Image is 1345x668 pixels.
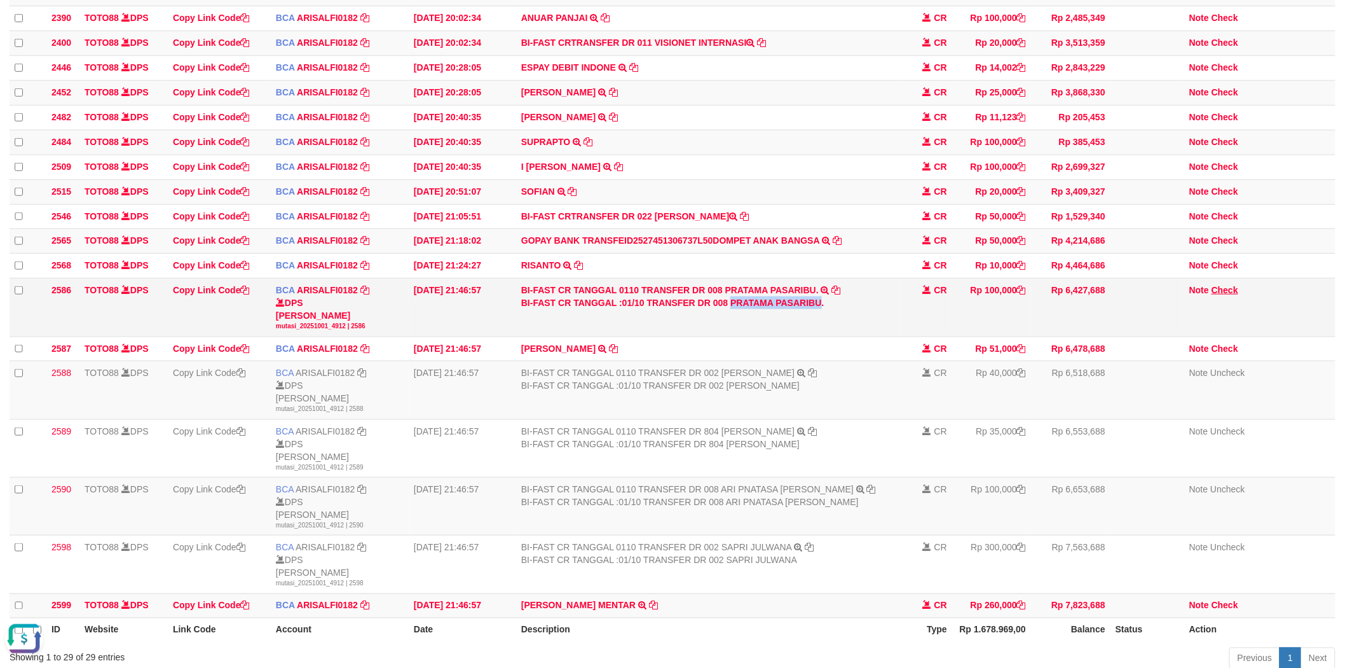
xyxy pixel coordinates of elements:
span: 2482 [51,112,71,122]
a: Note [1189,162,1209,172]
a: Check [1212,87,1238,97]
div: mutasi_20251001_4912 | 2586 [276,322,404,331]
td: [DATE] 21:46:57 [409,536,516,594]
span: BCA [276,368,294,378]
td: [DATE] 21:46:57 [409,477,516,535]
div: DPS [PERSON_NAME] [276,496,404,530]
a: Copy ARISALFI0182 to clipboard [360,137,369,147]
div: BI-FAST CR TANGGAL :01/10 TRANSFER DR 008 PRATAMA PASARIBU. [521,296,896,309]
td: DPS [79,81,168,106]
td: Rp 7,563,688 [1031,536,1110,594]
a: Copy Rp 100,000 to clipboard [1017,285,1026,295]
td: [DATE] 21:46:57 [409,419,516,477]
a: Copy BI-FAST CRTRANSFER DR 011 VISIONET INTERNASI to clipboard [758,38,767,48]
a: Note [1189,484,1208,494]
a: Copy ARISALFI0182 to clipboard [360,62,369,73]
span: BCA [276,344,295,354]
div: mutasi_20251001_4912 | 2590 [276,521,404,530]
a: Copy Rp 11,123 to clipboard [1017,112,1026,122]
a: Copy BI-FAST CRTRANSFER DR 022 HENDRA GUNAWAN to clipboard [740,211,749,221]
a: Copy SUPRAPTO to clipboard [584,137,592,147]
span: 2515 [51,186,71,197]
a: TOTO88 [85,186,119,197]
a: Copy RISANTO to clipboard [575,260,584,270]
td: Rp 11,123 [952,105,1031,130]
div: BI-FAST CR TANGGAL :01/10 TRANSFER DR 002 [PERSON_NAME] [521,379,896,392]
td: DPS [79,477,168,535]
a: Copy ARISALFI0182 to clipboard [357,368,366,378]
span: 2590 [51,484,71,494]
a: ARISALFI0182 [297,601,358,611]
div: DPS [PERSON_NAME] [276,379,404,414]
a: Copy ARISALFI0182 to clipboard [360,601,369,611]
span: BCA [276,211,295,221]
td: Rp 3,409,327 [1031,179,1110,204]
span: BCA [276,235,295,246]
a: Copy ALBERTUS BUU to clipboard [609,87,618,97]
a: Copy Rp 100,000 to clipboard [1017,162,1026,172]
div: DPS [PERSON_NAME] [276,296,404,331]
td: DPS [79,204,168,229]
a: Copy ARISALFI0182 to clipboard [360,285,369,295]
a: TOTO88 [85,344,119,354]
a: [PERSON_NAME] [521,112,596,122]
td: DPS [79,179,168,204]
td: DPS [79,361,168,419]
a: Copy ARISALFI0182 to clipboard [360,13,369,23]
a: Copy Rp 14,002 to clipboard [1017,62,1026,73]
td: Rp 10,000 [952,254,1031,279]
td: Rp 14,002 [952,56,1031,81]
a: [PERSON_NAME] [521,344,596,354]
a: BI-FAST CR TANGGAL 0110 TRANSFER DR 002 [PERSON_NAME] [521,368,795,378]
a: Copy ARISALFI0182 to clipboard [360,38,369,48]
td: Rp 100,000 [952,6,1031,31]
a: Copy GOPAY BANK TRANSFEID2527451306737L50DOMPET ANAK BANGSA to clipboard [833,235,842,246]
td: DPS [79,56,168,81]
a: ESPAY DEBIT INDONE [521,62,616,73]
a: RISANTO [521,260,561,270]
div: mutasi_20251001_4912 | 2589 [276,463,404,472]
td: [DATE] 21:46:57 [409,279,516,337]
span: CR [934,186,947,197]
a: ARISALFI0182 [297,87,358,97]
span: CR [934,368,947,378]
td: Rp 35,000 [952,419,1031,477]
a: TOTO88 [85,13,119,23]
td: DPS [79,229,168,254]
span: 2452 [51,87,71,97]
a: Copy Link Code [173,87,250,97]
a: Copy ARISALFI0182 to clipboard [360,211,369,221]
td: Rp 385,453 [1031,130,1110,155]
div: BI-FAST CR TANGGAL :01/10 TRANSFER DR 804 [PERSON_NAME] [521,438,896,450]
td: [DATE] 20:40:35 [409,155,516,179]
a: Copy Rp 51,000 to clipboard [1017,344,1026,354]
a: ARISALFI0182 [297,62,358,73]
td: Rp 3,513,359 [1031,31,1110,56]
a: Copy Link Code [173,235,250,246]
td: DPS [79,130,168,155]
a: Uncheck [1210,484,1245,494]
span: CR [934,137,947,147]
a: Note [1189,235,1209,246]
a: BI-FAST CR TANGGAL 0110 TRANSFER DR 008 ARI PNATASA [PERSON_NAME] [521,484,854,494]
a: [PERSON_NAME] MENTAR [521,601,636,611]
span: CR [934,13,947,23]
a: TOTO88 [85,542,119,552]
a: ARISALFI0182 [297,38,358,48]
td: [DATE] 20:51:07 [409,179,516,204]
a: Copy ARISALFI0182 to clipboard [357,426,366,436]
a: ARISALFI0182 [297,162,358,172]
a: TOTO88 [85,137,119,147]
td: Rp 6,553,688 [1031,419,1110,477]
a: Copy Link Code [173,137,250,147]
a: TOTO88 [85,211,119,221]
span: BCA [276,62,295,73]
a: Copy INA NURVITA MENTAR to clipboard [649,601,658,611]
a: Note [1189,38,1209,48]
span: 2484 [51,137,71,147]
span: CR [934,87,947,97]
a: Check [1212,38,1238,48]
a: Copy Link Code [173,426,245,436]
a: Copy ARISALFI0182 to clipboard [360,344,369,354]
a: Check [1212,112,1238,122]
